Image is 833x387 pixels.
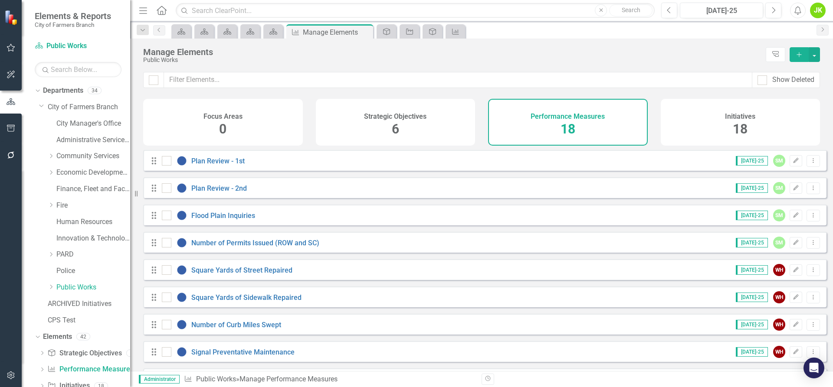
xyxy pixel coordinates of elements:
[773,291,785,303] div: WH
[191,348,295,356] a: Signal Preventative Maintenance
[56,168,130,178] a: Economic Development, Tourism & Planning
[76,333,90,340] div: 42
[773,155,785,167] div: SM
[35,41,121,51] a: Public Works
[736,320,768,329] span: [DATE]-25
[126,349,140,357] div: 6
[683,6,760,16] div: [DATE]-25
[196,375,236,383] a: Public Works
[177,237,187,248] img: No Information
[177,265,187,275] img: No Information
[561,121,575,137] span: 18
[736,211,768,220] span: [DATE]-25
[736,183,768,193] span: [DATE]-25
[35,21,111,28] small: City of Farmers Branch
[773,209,785,221] div: SM
[164,72,752,88] input: Filter Elements...
[219,121,226,137] span: 0
[139,375,180,384] span: Administrator
[35,62,121,77] input: Search Below...
[191,239,319,247] a: Number of Permits Issued (ROW and SC)
[43,332,72,342] a: Elements
[143,57,761,63] div: Public Works
[35,11,111,21] span: Elements & Reports
[622,7,640,13] span: Search
[736,347,768,357] span: [DATE]-25
[56,283,130,293] a: Public Works
[176,3,655,18] input: Search ClearPoint...
[177,156,187,166] img: No Information
[56,234,130,244] a: Innovation & Technology
[191,266,292,274] a: Square Yards of Street Repaired
[88,87,102,94] div: 34
[203,113,243,120] h4: Focus Areas
[56,135,130,145] a: Administrative Services & Communications
[773,237,785,249] div: SM
[733,121,748,137] span: 18
[773,264,785,276] div: WH
[772,75,814,85] div: Show Deleted
[191,321,281,329] a: Number of Curb Miles Swept
[736,293,768,302] span: [DATE]-25
[177,183,187,193] img: No Information
[177,292,187,302] img: No Information
[177,210,187,221] img: No Information
[56,184,130,194] a: Finance, Fleet and Facilities
[191,157,245,165] a: Plan Review - 1st
[56,119,130,129] a: City Manager's Office
[609,4,653,16] button: Search
[680,3,763,18] button: [DATE]-25
[810,3,826,18] button: JK
[47,348,121,358] a: Strategic Objectives
[56,201,130,211] a: Fire
[48,102,130,112] a: City of Farmers Branch
[531,113,605,120] h4: Performance Measures
[191,184,247,192] a: Plan Review - 2nd
[143,47,761,57] div: Manage Elements
[56,250,130,260] a: PARD
[773,319,785,331] div: WH
[773,182,785,194] div: SM
[48,299,130,309] a: ARCHIVED Initiatives
[56,266,130,276] a: Police
[364,113,426,120] h4: Strategic Objectives
[725,113,755,120] h4: Initiatives
[47,364,133,374] a: Performance Measures
[191,293,302,302] a: Square Yards of Sidewalk Repaired
[43,86,83,96] a: Departments
[48,315,130,325] a: CPS Test
[736,238,768,247] span: [DATE]-25
[303,27,371,38] div: Manage Elements
[191,211,255,220] a: Flood Plain Inquiries
[56,217,130,227] a: Human Resources
[803,358,824,378] div: Open Intercom Messenger
[177,319,187,330] img: No Information
[736,265,768,275] span: [DATE]-25
[184,374,475,384] div: » Manage Performance Measures
[4,10,20,25] img: ClearPoint Strategy
[56,151,130,161] a: Community Services
[392,121,399,137] span: 6
[177,347,187,357] img: No Information
[773,346,785,358] div: WH
[736,156,768,166] span: [DATE]-25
